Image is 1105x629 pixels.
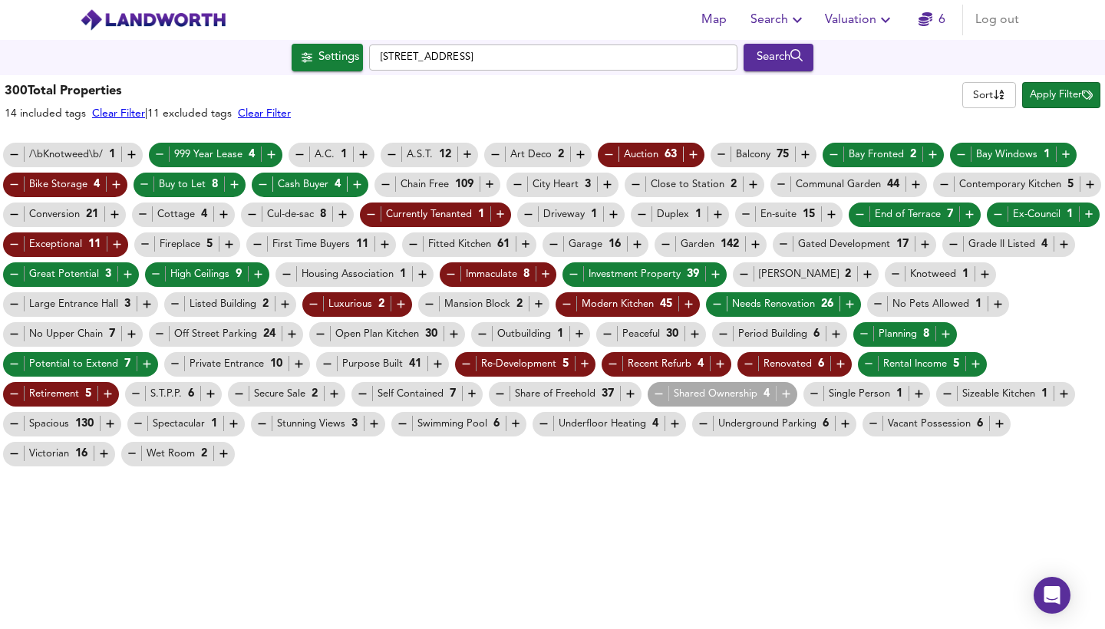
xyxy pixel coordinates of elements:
[5,83,291,100] h3: 300 Total Properties
[750,9,806,31] span: Search
[825,9,895,31] span: Valuation
[744,44,813,71] button: Search
[747,48,810,68] div: Search
[969,5,1025,35] button: Log out
[92,108,145,119] a: Clear Filter
[819,5,901,35] button: Valuation
[744,5,813,35] button: Search
[689,5,738,35] button: Map
[1022,82,1100,108] button: Apply Filter
[5,106,291,121] div: 14 included tags | 11 excluded tags
[369,44,737,71] input: Enter a location...
[695,9,732,31] span: Map
[292,44,363,71] div: Click to configure Search Settings
[1034,577,1070,614] div: Open Intercom Messenger
[80,8,226,31] img: logo
[292,44,363,71] button: Settings
[962,82,1016,108] div: Sort
[919,9,945,31] a: 6
[318,48,359,68] div: Settings
[238,108,291,119] a: Clear Filter
[975,9,1019,31] span: Log out
[744,44,813,71] div: Run Your Search
[1030,87,1093,104] span: Apply Filter
[907,5,956,35] button: 6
